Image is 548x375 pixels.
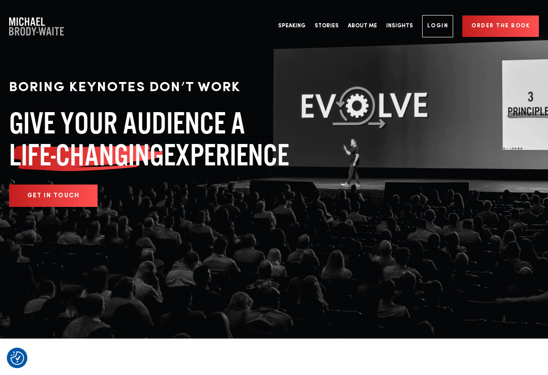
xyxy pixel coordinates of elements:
[9,107,333,171] h1: GIVE YOUR AUDIENCE A EXPERIENCE
[310,9,343,43] a: Stories
[9,185,98,207] a: GET IN TOUCH
[343,9,382,43] a: About Me
[462,15,539,37] a: Order the book
[274,9,310,43] a: Speaking
[422,15,454,37] a: Login
[382,9,418,43] a: Insights
[9,17,64,36] a: Company Logo Company Logo
[10,351,24,365] img: Revisit consent button
[10,351,24,365] button: Consent Preferences
[9,139,164,171] span: LIFE-CHANGING
[9,77,333,98] p: BORING KEYNOTES DON’T WORK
